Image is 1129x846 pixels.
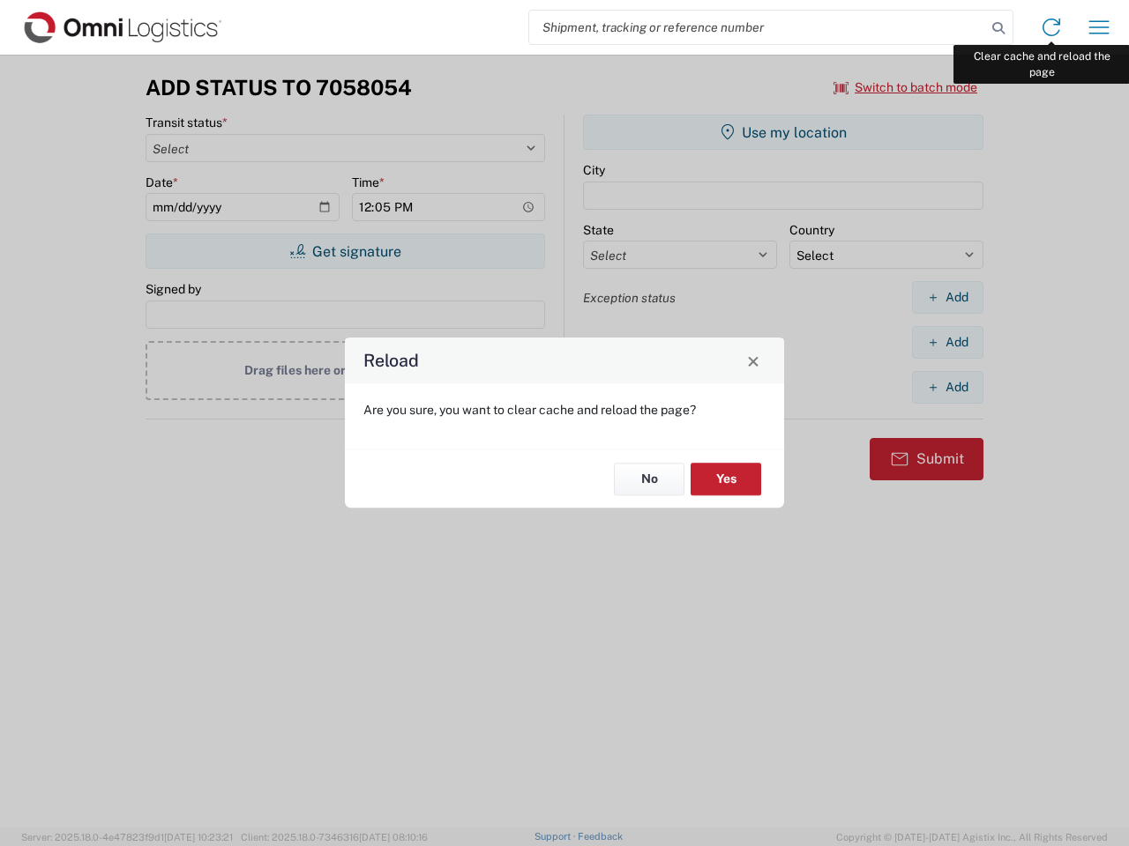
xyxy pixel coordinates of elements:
button: Close [741,348,766,373]
button: No [614,463,684,495]
p: Are you sure, you want to clear cache and reload the page? [363,402,766,418]
input: Shipment, tracking or reference number [529,11,986,44]
button: Yes [691,463,761,495]
h4: Reload [363,348,419,374]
